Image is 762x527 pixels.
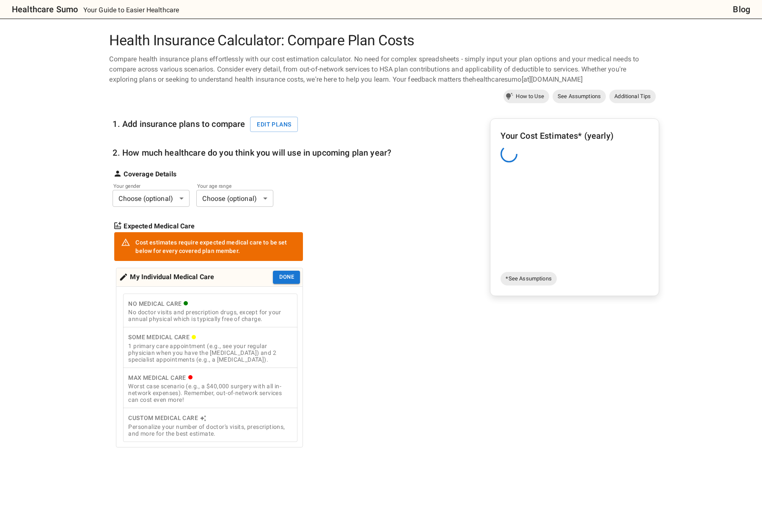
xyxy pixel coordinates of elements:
[128,423,292,437] div: Personalize your number of doctor's visits, prescriptions, and more for the best estimate.
[501,129,649,143] h6: Your Cost Estimates* (yearly)
[250,117,298,132] button: Edit plans
[609,92,656,101] span: Additional Tips
[273,271,300,284] button: Done
[113,182,178,189] label: Your gender
[128,343,292,363] div: 1 primary care appointment (e.g., see your regular physician when you have the [MEDICAL_DATA]) an...
[106,54,656,85] div: Compare health insurance plans effortlessly with our cost estimation calculator. No need for comp...
[733,3,750,16] a: Blog
[123,294,297,328] button: No Medical CareNo doctor visits and prescription drugs, except for your annual physical which is ...
[135,235,296,258] div: Cost estimates require expected medical care to be set below for every covered plan member.
[113,190,190,207] div: Choose (optional)
[123,327,297,368] button: Some Medical Care1 primary care appointment (e.g., see your regular physician when you have the [...
[609,90,656,103] a: Additional Tips
[128,299,292,309] div: No Medical Care
[123,408,297,442] button: Custom Medical CarePersonalize your number of doctor's visits, prescriptions, and more for the be...
[113,117,303,132] h6: 1. Add insurance plans to compare
[12,3,78,16] h6: Healthcare Sumo
[503,90,549,103] a: How to Use
[128,413,292,423] div: Custom Medical Care
[123,368,297,409] button: Max Medical CareWorst case scenario (e.g., a $40,000 surgery with all in-network expenses). Remem...
[197,182,261,189] label: Your age range
[128,373,292,383] div: Max Medical Care
[5,3,78,16] a: Healthcare Sumo
[128,332,292,343] div: Some Medical Care
[123,294,297,442] div: cost type
[501,272,556,285] a: *See Assumptions
[113,146,391,159] h6: 2. How much healthcare do you think you will use in upcoming plan year?
[106,32,656,49] h1: Health Insurance Calculator: Compare Plan Costs
[124,169,176,179] strong: Coverage Details
[119,271,214,284] div: My Individual Medical Care
[124,221,195,231] strong: Expected Medical Care
[128,383,292,403] div: Worst case scenario (e.g., a $40,000 surgery with all in-network expenses). Remember, out-of-netw...
[128,309,292,322] div: No doctor visits and prescription drugs, except for your annual physical which is typically free ...
[553,90,606,103] a: See Assumptions
[511,92,549,101] span: How to Use
[83,5,179,15] p: Your Guide to Easier Healthcare
[501,274,556,283] span: *See Assumptions
[196,190,273,207] div: Choose (optional)
[553,92,606,101] span: See Assumptions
